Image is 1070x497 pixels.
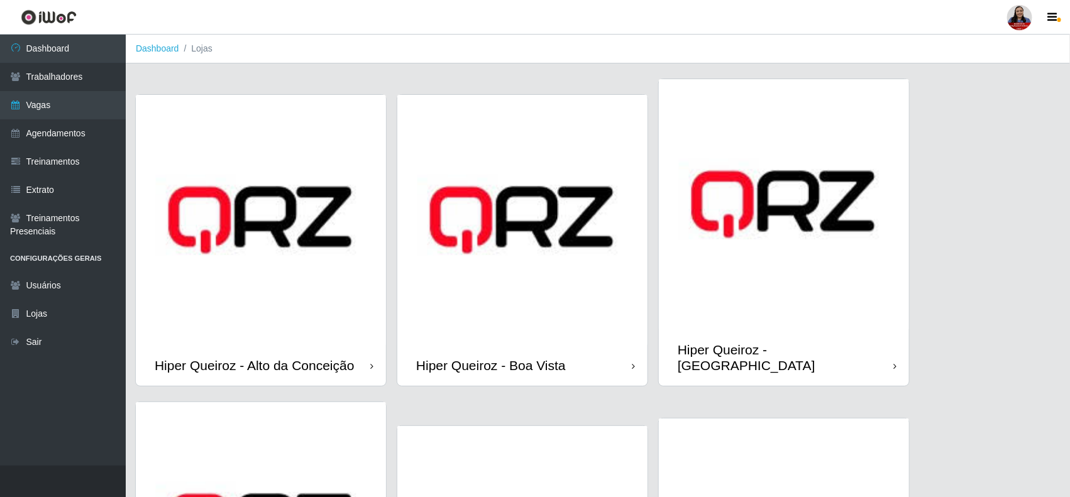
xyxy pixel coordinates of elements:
img: cardImg [397,95,648,345]
div: Hiper Queiroz - Alto da Conceição [155,358,355,373]
a: Hiper Queiroz - Alto da Conceição [136,95,386,386]
img: cardImg [659,79,909,329]
nav: breadcrumb [126,35,1070,63]
div: Hiper Queiroz - [GEOGRAPHIC_DATA] [678,342,893,373]
img: CoreUI Logo [21,9,77,25]
div: Hiper Queiroz - Boa Vista [416,358,566,373]
a: Hiper Queiroz - Boa Vista [397,95,648,386]
li: Lojas [179,42,212,55]
img: cardImg [136,95,386,345]
a: Hiper Queiroz - [GEOGRAPHIC_DATA] [659,79,909,386]
a: Dashboard [136,43,179,53]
